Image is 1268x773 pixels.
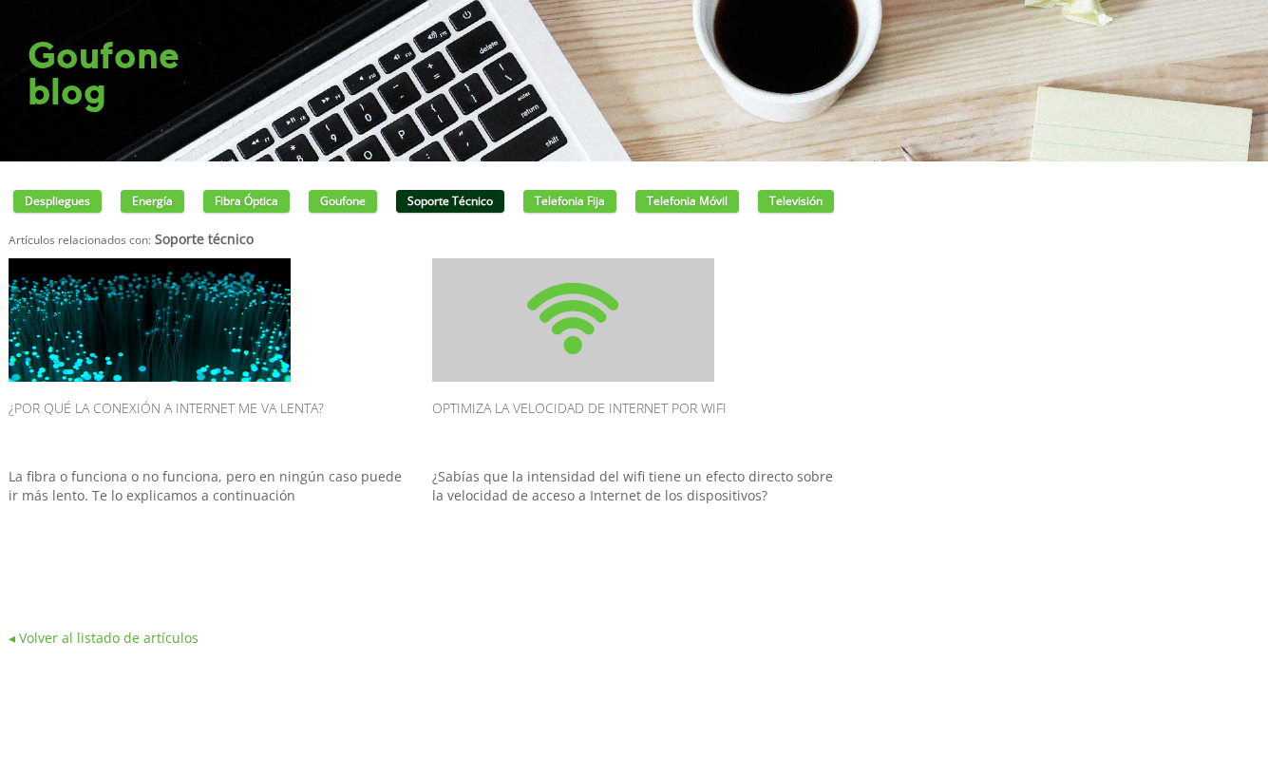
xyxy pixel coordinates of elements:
img: ... [432,258,714,382]
a: Fibra óptica [203,190,290,213]
a: Energía [121,190,184,213]
h2: Optimiza la velocidad de Internet por wifi [432,391,837,458]
small: Artículos relacionados con: [9,232,151,247]
a: Telefonia móvil [635,190,739,213]
a: Goufone [309,190,377,213]
strong: Soporte técnico [155,230,254,248]
h1: Goufone blog [28,38,180,110]
a: Soporte técnico [396,190,504,213]
img: ... [9,258,291,382]
a: Telefonia fija [523,190,616,213]
a: Optimiza la velocidad de Internet por wifi ¿Sabías que la intensidad del wifi tiene un efecto dir... [432,258,837,562]
a: Televisión [758,190,834,213]
p: La fibra o funciona o no funciona, pero en ningún caso puede ir más lento. Te lo explicamos a con... [9,467,413,562]
a: ¿Por qué la conexión a Internet me va lenta? La fibra o funciona o no funciona, pero en ningún ca... [9,258,413,562]
a: Despliegues [13,190,102,213]
h2: ¿Por qué la conexión a Internet me va lenta? [9,391,413,458]
a: ◂ Volver al listado de artículos [9,629,199,647]
p: ¿Sabías que la intensidad del wifi tiene un efecto directo sobre la velocidad de acceso a Interne... [432,467,837,562]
